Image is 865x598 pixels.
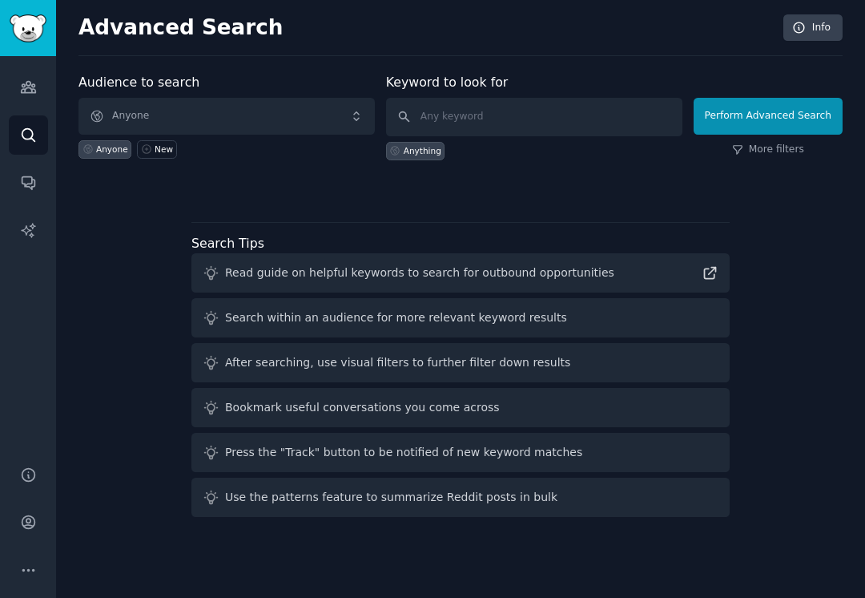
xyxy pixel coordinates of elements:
button: Anyone [78,98,375,135]
label: Audience to search [78,75,199,90]
div: Press the "Track" button to be notified of new keyword matches [225,444,582,461]
div: After searching, use visual filters to further filter down results [225,354,570,371]
div: Anyone [96,143,128,155]
a: New [137,140,176,159]
div: Read guide on helpful keywords to search for outbound opportunities [225,265,614,281]
button: Perform Advanced Search [694,98,843,135]
div: Anything [404,145,441,156]
div: Use the patterns feature to summarize Reddit posts in bulk [225,489,557,506]
div: Bookmark useful conversations you come across [225,399,500,416]
a: Info [783,14,843,42]
input: Any keyword [386,98,682,136]
div: Search within an audience for more relevant keyword results [225,309,567,326]
label: Keyword to look for [386,75,509,90]
div: New [155,143,173,155]
h2: Advanced Search [78,15,774,41]
a: More filters [732,143,804,157]
label: Search Tips [191,236,264,251]
img: GummySearch logo [10,14,46,42]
